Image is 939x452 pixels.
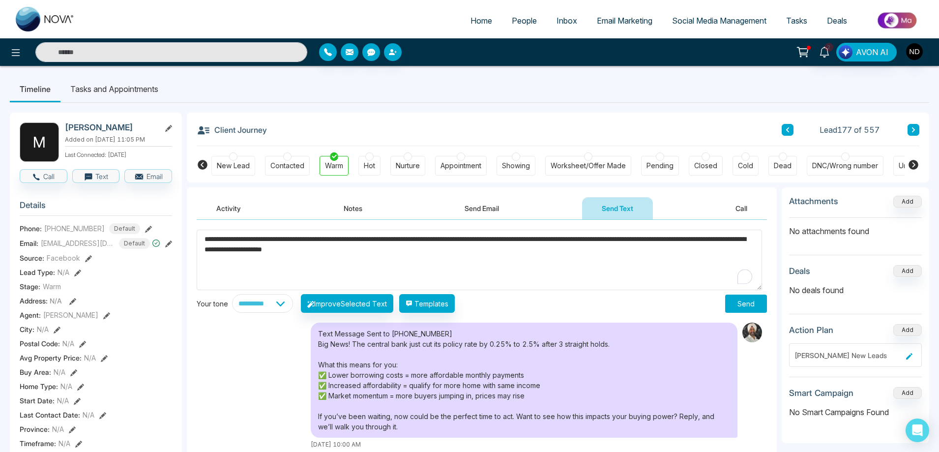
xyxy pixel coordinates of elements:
button: Add [893,265,922,277]
div: Text Message Sent to [PHONE_NUMBER] Big News! The central bank just cut its policy rate by 0.25% ... [311,323,737,438]
span: N/A [60,381,72,392]
span: City : [20,324,34,334]
span: Stage: [20,281,40,292]
span: People [512,16,537,26]
span: Warm [43,281,61,292]
span: Home Type : [20,381,58,392]
div: Nurture [396,161,420,171]
span: N/A [52,424,64,434]
div: Cold [738,161,753,171]
button: Notes [324,197,382,219]
span: N/A [62,338,74,349]
a: Deals [817,11,857,30]
a: 2 [813,43,836,60]
img: Sender [742,323,762,342]
div: [DATE] 10:00 AM [311,440,737,449]
div: Closed [694,161,717,171]
span: Postal Code : [20,338,60,349]
h2: [PERSON_NAME] [65,122,156,132]
img: User Avatar [906,43,923,60]
span: Avg Property Price : [20,353,82,363]
h3: Attachments [789,196,838,206]
span: N/A [84,353,96,363]
button: Email [124,169,172,183]
span: Agent: [20,310,41,320]
button: Activity [197,197,261,219]
span: Buy Area : [20,367,51,377]
button: Templates [399,294,455,313]
span: Province : [20,424,50,434]
a: Home [461,11,502,30]
div: DNC/Wrong number [812,161,878,171]
button: Call [716,197,767,219]
p: Last Connected: [DATE] [65,149,172,159]
div: New Lead [217,161,250,171]
button: Call [20,169,67,183]
span: Lead 177 of 557 [820,124,880,136]
h3: Smart Campaign [789,388,853,398]
button: Add [893,196,922,208]
img: Market-place.gif [862,9,933,31]
div: Worksheet/Offer Made [551,161,626,171]
div: Warm [325,161,343,171]
a: Social Media Management [662,11,776,30]
div: Unspecified [899,161,938,171]
span: Inbox [557,16,577,26]
div: Showing [502,161,530,171]
span: [PHONE_NUMBER] [44,223,105,234]
span: Add [893,197,922,205]
span: N/A [83,410,94,420]
a: Tasks [776,11,817,30]
button: Add [893,387,922,399]
div: Your tone [197,299,232,309]
span: Lead Type: [20,267,55,277]
div: Dead [774,161,792,171]
span: Social Media Management [672,16,766,26]
h3: Deals [789,266,810,276]
span: N/A [57,395,69,406]
a: Inbox [547,11,587,30]
img: Nova CRM Logo [16,7,75,31]
span: [PERSON_NAME] [43,310,98,320]
span: Timeframe : [20,438,56,449]
a: Email Marketing [587,11,662,30]
span: Default [109,223,140,234]
span: Last Contact Date : [20,410,80,420]
span: Email: [20,238,38,248]
span: N/A [37,324,49,334]
span: Phone: [20,223,42,234]
p: No attachments found [789,218,922,237]
span: Address: [20,296,62,306]
h3: Client Journey [197,122,267,137]
li: Timeline [10,76,60,102]
div: Contacted [270,161,304,171]
p: No Smart Campaigns Found [789,406,922,418]
button: ImproveSelected Text [301,294,393,313]
p: Added on [DATE] 11:05 PM [65,135,172,144]
span: [EMAIL_ADDRESS][DOMAIN_NAME] [41,238,115,248]
span: Tasks [786,16,807,26]
span: N/A [59,438,70,449]
a: People [502,11,547,30]
h3: Action Plan [789,325,833,335]
li: Tasks and Appointments [60,76,168,102]
span: N/A [58,267,69,277]
button: Text [72,169,120,183]
span: Start Date : [20,395,55,406]
div: Open Intercom Messenger [906,419,929,442]
button: Send Email [445,197,519,219]
span: Default [119,238,150,249]
div: Appointment [440,161,481,171]
textarea: To enrich screen reader interactions, please activate Accessibility in Grammarly extension settings [197,230,762,290]
h3: Details [20,200,172,215]
span: 2 [824,43,833,52]
div: M [20,122,59,162]
div: Hot [364,161,375,171]
span: Home [470,16,492,26]
span: Facebook [47,253,80,263]
span: AVON AI [856,46,888,58]
span: N/A [54,367,65,377]
img: Lead Flow [839,45,852,59]
button: Add [893,324,922,336]
span: Email Marketing [597,16,652,26]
